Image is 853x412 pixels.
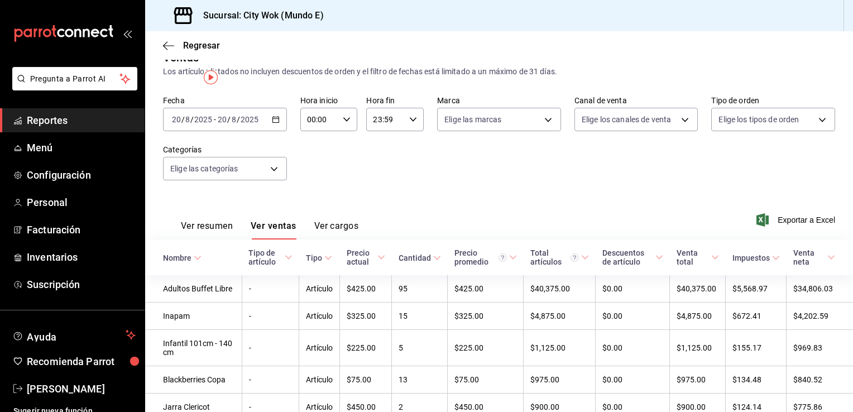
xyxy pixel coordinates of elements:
[248,248,293,266] span: Tipo de artículo
[454,248,507,266] div: Precio promedio
[670,303,726,330] td: $4,875.00
[596,366,670,394] td: $0.00
[181,221,233,239] button: Ver resumen
[677,248,719,266] span: Venta total
[185,115,190,124] input: --
[163,146,287,154] label: Categorías
[392,366,448,394] td: 13
[242,366,299,394] td: -
[242,330,299,366] td: -
[181,221,358,239] div: navigation tabs
[340,366,392,394] td: $75.00
[399,253,441,262] span: Cantidad
[299,275,340,303] td: Artículo
[8,81,137,93] a: Pregunta a Parrot AI
[183,40,220,51] span: Regresar
[524,303,596,330] td: $4,875.00
[242,275,299,303] td: -
[347,248,385,266] span: Precio actual
[299,366,340,394] td: Artículo
[392,330,448,366] td: 5
[27,167,136,183] span: Configuración
[30,73,120,85] span: Pregunta a Parrot AI
[392,303,448,330] td: 15
[163,40,220,51] button: Regresar
[677,248,709,266] div: Venta total
[145,275,242,303] td: Adultos Buffet Libre
[399,253,431,262] div: Cantidad
[787,303,853,330] td: $4,202.59
[347,248,375,266] div: Precio actual
[314,221,359,239] button: Ver cargos
[726,275,787,303] td: $5,568.97
[524,275,596,303] td: $40,375.00
[530,248,579,266] div: Total artículos
[171,115,181,124] input: --
[596,275,670,303] td: $0.00
[163,253,202,262] span: Nombre
[27,113,136,128] span: Reportes
[596,330,670,366] td: $0.00
[163,66,835,78] div: Los artículos listados no incluyen descuentos de orden y el filtro de fechas está limitado a un m...
[242,303,299,330] td: -
[145,303,242,330] td: Inapam
[163,97,287,104] label: Fecha
[574,97,698,104] label: Canal de venta
[732,253,770,262] div: Impuestos
[123,29,132,38] button: open_drawer_menu
[448,330,524,366] td: $225.00
[670,330,726,366] td: $1,125.00
[340,275,392,303] td: $425.00
[793,248,835,266] span: Venta neta
[602,248,653,266] div: Descuentos de artículo
[499,253,507,262] svg: Precio promedio = Total artículos / cantidad
[251,221,296,239] button: Ver ventas
[299,330,340,366] td: Artículo
[670,275,726,303] td: $40,375.00
[163,253,191,262] div: Nombre
[145,330,242,366] td: Infantil 101cm - 140 cm
[27,140,136,155] span: Menú
[602,248,663,266] span: Descuentos de artículo
[240,115,259,124] input: ----
[787,366,853,394] td: $840.52
[366,97,424,104] label: Hora fin
[448,275,524,303] td: $425.00
[787,275,853,303] td: $34,806.03
[444,114,501,125] span: Elige las marcas
[248,248,282,266] div: Tipo de artículo
[170,163,238,174] span: Elige las categorías
[340,330,392,366] td: $225.00
[231,115,237,124] input: --
[27,250,136,265] span: Inventarios
[204,70,218,84] img: Tooltip marker
[711,97,835,104] label: Tipo de orden
[448,366,524,394] td: $75.00
[787,330,853,366] td: $969.83
[454,248,517,266] span: Precio promedio
[190,115,194,124] span: /
[299,303,340,330] td: Artículo
[27,222,136,237] span: Facturación
[732,253,780,262] span: Impuestos
[27,328,121,342] span: Ayuda
[670,366,726,394] td: $975.00
[181,115,185,124] span: /
[596,303,670,330] td: $0.00
[194,115,213,124] input: ----
[571,253,579,262] svg: El total artículos considera cambios de precios en los artículos así como costos adicionales por ...
[27,381,136,396] span: [PERSON_NAME]
[227,115,231,124] span: /
[27,277,136,292] span: Suscripción
[524,330,596,366] td: $1,125.00
[237,115,240,124] span: /
[214,115,216,124] span: -
[759,213,835,227] button: Exportar a Excel
[448,303,524,330] td: $325.00
[524,366,596,394] td: $975.00
[793,248,825,266] div: Venta neta
[194,9,324,22] h3: Sucursal: City Wok (Mundo E)
[306,253,332,262] span: Tipo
